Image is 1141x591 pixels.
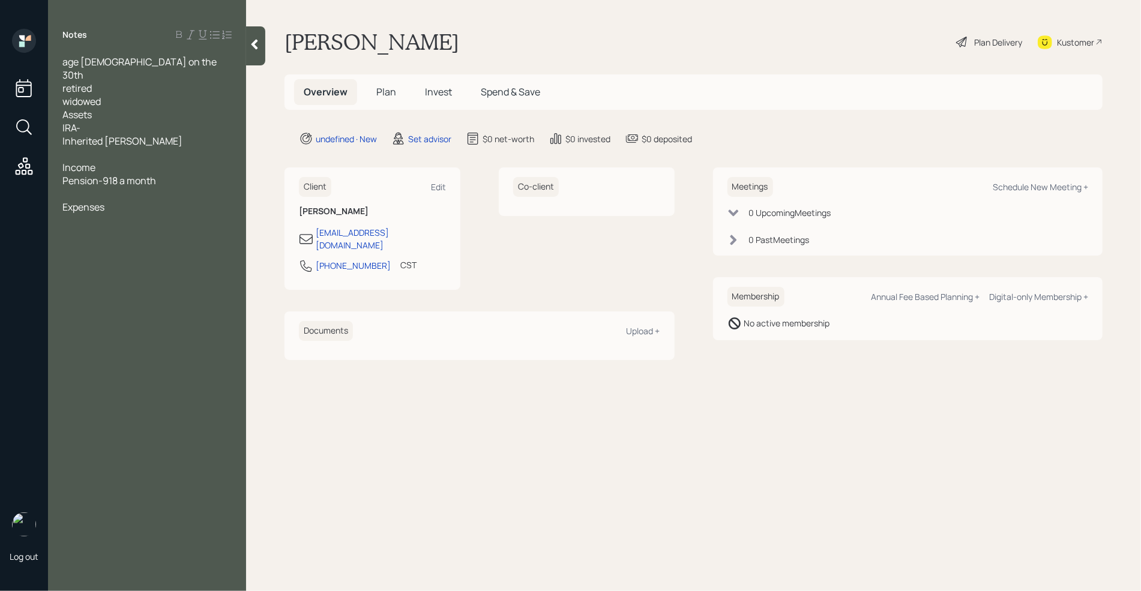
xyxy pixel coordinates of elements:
[62,95,101,108] span: widowed
[62,82,92,95] span: retired
[62,161,95,174] span: Income
[642,133,692,145] div: $0 deposited
[513,177,559,197] h6: Co-client
[993,181,1088,193] div: Schedule New Meeting +
[431,181,446,193] div: Edit
[483,133,534,145] div: $0 net-worth
[727,287,784,307] h6: Membership
[62,55,218,82] span: age [DEMOGRAPHIC_DATA] on the 30th
[481,85,540,98] span: Spend & Save
[316,226,446,251] div: [EMAIL_ADDRESS][DOMAIN_NAME]
[727,177,773,197] h6: Meetings
[12,512,36,536] img: retirable_logo.png
[62,174,156,187] span: Pension-918 a month
[400,259,417,271] div: CST
[627,325,660,337] div: Upload +
[10,551,38,562] div: Log out
[749,206,831,219] div: 0 Upcoming Meeting s
[989,291,1088,302] div: Digital-only Membership +
[284,29,459,55] h1: [PERSON_NAME]
[299,177,331,197] h6: Client
[62,108,92,121] span: Assets
[408,133,451,145] div: Set advisor
[304,85,348,98] span: Overview
[1057,36,1094,49] div: Kustomer
[974,36,1022,49] div: Plan Delivery
[425,85,452,98] span: Invest
[565,133,610,145] div: $0 invested
[749,233,810,246] div: 0 Past Meeting s
[62,121,80,134] span: IRA-
[299,206,446,217] h6: [PERSON_NAME]
[316,133,377,145] div: undefined · New
[62,29,87,41] label: Notes
[316,259,391,272] div: [PHONE_NUMBER]
[744,317,830,329] div: No active membership
[376,85,396,98] span: Plan
[62,134,182,148] span: Inherited [PERSON_NAME]
[299,321,353,341] h6: Documents
[871,291,980,302] div: Annual Fee Based Planning +
[62,200,104,214] span: Expenses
